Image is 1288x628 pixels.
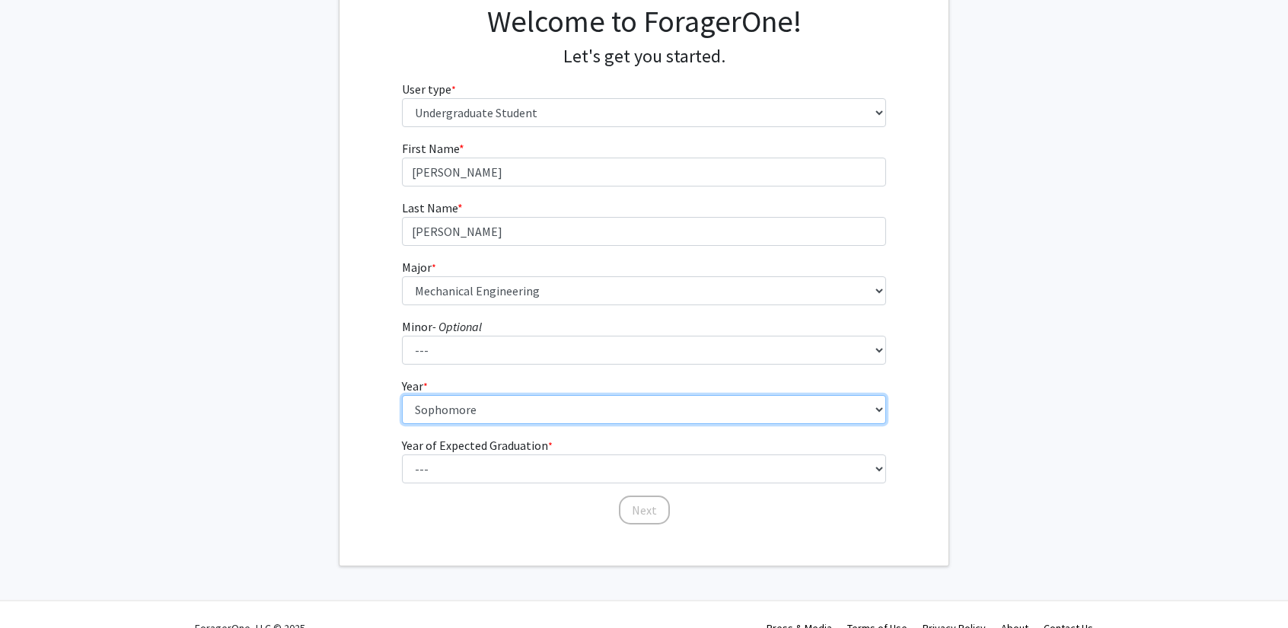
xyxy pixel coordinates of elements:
span: First Name [402,141,459,156]
button: Next [619,496,670,524]
span: Last Name [402,200,457,215]
label: User type [402,80,456,98]
iframe: Chat [11,559,65,617]
label: Major [402,258,436,276]
h1: Welcome to ForagerOne! [402,3,887,40]
label: Minor [402,317,482,336]
label: Year of Expected Graduation [402,436,553,454]
h4: Let's get you started. [402,46,887,68]
label: Year [402,377,428,395]
i: - Optional [432,319,482,334]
